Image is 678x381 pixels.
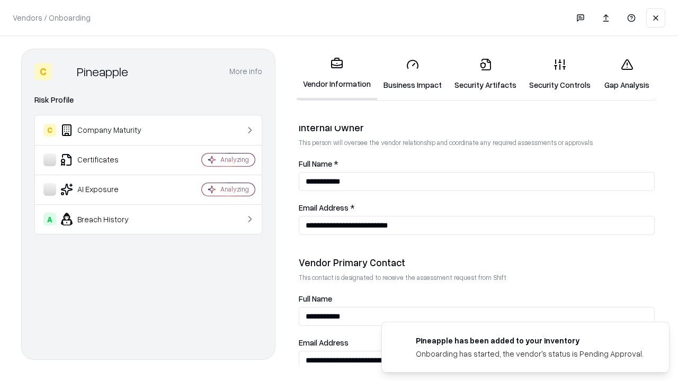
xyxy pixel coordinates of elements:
label: Full Name * [299,160,655,168]
img: Pineapple [56,63,73,80]
p: Vendors / Onboarding [13,12,91,23]
div: Certificates [43,153,170,166]
div: Pineapple has been added to your inventory [416,335,644,346]
a: Vendor Information [297,49,377,100]
div: Analyzing [220,185,249,194]
img: pineappleenergy.com [395,335,407,348]
div: Internal Owner [299,121,655,134]
div: Vendor Primary Contact [299,256,655,269]
a: Business Impact [377,50,448,99]
div: Analyzing [220,155,249,164]
label: Email Address * [299,204,655,212]
label: Full Name [299,295,655,303]
div: AI Exposure [43,183,170,196]
div: Breach History [43,213,170,225]
div: C [43,124,56,137]
p: This person will oversee the vendor relationship and coordinate any required assessments or appro... [299,138,655,147]
div: Onboarding has started, the vendor's status is Pending Approval. [416,348,644,359]
div: Risk Profile [34,94,262,106]
button: More info [229,62,262,81]
p: This contact is designated to receive the assessment request from Shift [299,273,655,282]
div: A [43,213,56,225]
a: Gap Analysis [597,50,657,99]
div: Company Maturity [43,124,170,137]
div: Pineapple [77,63,128,80]
a: Security Artifacts [448,50,523,99]
div: C [34,63,51,80]
a: Security Controls [523,50,597,99]
label: Email Address [299,339,655,347]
